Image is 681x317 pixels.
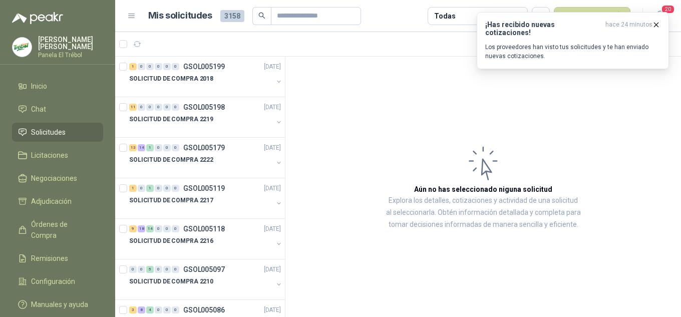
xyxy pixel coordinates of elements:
div: 1 [146,185,154,192]
span: Remisiones [31,253,68,264]
a: 1 0 0 0 0 0 GSOL005199[DATE] SOLICITUD DE COMPRA 2018 [129,61,283,93]
span: Chat [31,104,46,115]
div: 0 [172,185,179,192]
div: 0 [146,63,154,70]
div: 5 [146,266,154,273]
div: 1 [129,185,137,192]
div: 0 [146,104,154,111]
div: 0 [155,306,162,313]
p: Explora los detalles, cotizaciones y actividad de una solicitud al seleccionarla. Obtén informaci... [386,195,581,231]
a: 13 14 1 0 0 0 GSOL005179[DATE] SOLICITUD DE COMPRA 2222 [129,142,283,174]
button: Nueva solicitud [554,7,630,25]
p: [DATE] [264,143,281,153]
p: GSOL005086 [183,306,225,313]
div: 14 [138,144,145,151]
div: 0 [138,104,145,111]
div: Todas [434,11,455,22]
p: [DATE] [264,305,281,315]
p: [DATE] [264,184,281,193]
div: 0 [172,266,179,273]
div: 0 [138,185,145,192]
button: ¡Has recibido nuevas cotizaciones!hace 24 minutos Los proveedores han visto tus solicitudes y te ... [477,12,669,69]
a: 11 0 0 0 0 0 GSOL005198[DATE] SOLICITUD DE COMPRA 2219 [129,101,283,133]
a: 0 0 5 0 0 0 GSOL005097[DATE] SOLICITUD DE COMPRA 2210 [129,263,283,295]
span: Configuración [31,276,75,287]
p: [DATE] [264,224,281,234]
div: 0 [172,104,179,111]
div: 0 [172,225,179,232]
a: Negociaciones [12,169,103,188]
div: 0 [163,306,171,313]
a: Configuración [12,272,103,291]
div: 0 [163,266,171,273]
div: 0 [155,144,162,151]
div: 1 [129,63,137,70]
a: Chat [12,100,103,119]
p: SOLICITUD DE COMPRA 2217 [129,196,213,205]
p: [DATE] [264,265,281,274]
p: SOLICITUD DE COMPRA 2210 [129,277,213,286]
div: 8 [138,306,145,313]
p: SOLICITUD DE COMPRA 2216 [129,236,213,246]
div: 9 [129,225,137,232]
h3: ¡Has recibido nuevas cotizaciones! [485,21,601,37]
p: GSOL005199 [183,63,225,70]
span: Solicitudes [31,127,66,138]
p: SOLICITUD DE COMPRA 2222 [129,155,213,165]
div: 0 [155,104,162,111]
div: 0 [172,63,179,70]
span: 20 [661,5,675,14]
div: 0 [155,63,162,70]
div: 0 [163,63,171,70]
div: 0 [155,266,162,273]
div: 0 [129,266,137,273]
span: search [258,12,265,19]
div: 0 [163,185,171,192]
div: 14 [146,225,154,232]
p: GSOL005119 [183,185,225,192]
div: 1 [146,144,154,151]
div: 0 [163,144,171,151]
p: GSOL005198 [183,104,225,111]
span: Manuales y ayuda [31,299,88,310]
a: Inicio [12,77,103,96]
div: 0 [155,185,162,192]
span: Inicio [31,81,47,92]
a: 1 0 1 0 0 0 GSOL005119[DATE] SOLICITUD DE COMPRA 2217 [129,182,283,214]
p: [DATE] [264,103,281,112]
div: 0 [163,225,171,232]
div: 11 [129,104,137,111]
p: Los proveedores han visto tus solicitudes y te han enviado nuevas cotizaciones. [485,43,660,61]
p: SOLICITUD DE COMPRA 2018 [129,74,213,84]
span: 3158 [220,10,244,22]
img: Company Logo [13,38,32,57]
p: [PERSON_NAME] [PERSON_NAME] [38,36,103,50]
div: 0 [172,144,179,151]
a: Solicitudes [12,123,103,142]
div: 18 [138,225,145,232]
p: [DATE] [264,62,281,72]
span: Adjudicación [31,196,72,207]
h3: Aún no has seleccionado niguna solicitud [414,184,552,195]
a: Adjudicación [12,192,103,211]
div: 0 [163,104,171,111]
img: Logo peakr [12,12,63,24]
button: 20 [651,7,669,25]
span: hace 24 minutos [605,21,652,37]
p: Panela El Trébol [38,52,103,58]
p: GSOL005118 [183,225,225,232]
div: 0 [138,63,145,70]
div: 0 [138,266,145,273]
div: 0 [172,306,179,313]
span: Órdenes de Compra [31,219,94,241]
div: 3 [129,306,137,313]
a: Manuales y ayuda [12,295,103,314]
a: Remisiones [12,249,103,268]
a: Licitaciones [12,146,103,165]
p: GSOL005097 [183,266,225,273]
div: 13 [129,144,137,151]
span: Negociaciones [31,173,77,184]
h1: Mis solicitudes [148,9,212,23]
div: 4 [146,306,154,313]
p: GSOL005179 [183,144,225,151]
